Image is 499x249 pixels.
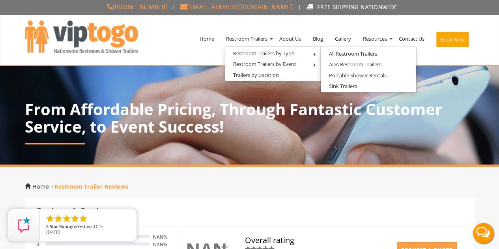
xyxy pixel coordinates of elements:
[54,182,128,190] strong: Restroom Trailer Reviews
[225,70,287,80] a: Trailers by Location
[54,214,63,223] li: 
[245,237,463,244] span: Overall rating
[393,18,430,59] a: Contact Us
[321,71,394,81] a: Portable Shower Rentals
[50,223,72,229] span: Star Rating
[220,18,273,59] a: Restroom Trailers
[298,4,301,11] span: |
[46,223,49,229] span: 5
[225,49,302,58] a: Restroom Trailers by Type
[101,4,172,11] a: [PHONE_NUMBER]
[194,18,220,59] a: Home
[321,81,364,91] a: Sink Trailers
[46,229,60,235] span: [DATE]
[329,18,357,59] a: Gallery
[430,18,475,64] a: Book Now
[32,182,49,190] a: Home
[37,208,463,215] h3: Ratings & Reviews
[357,18,393,59] a: Resources
[172,4,175,11] span: |
[321,49,385,59] a: All Restroom Trailers
[45,214,55,223] li: 
[46,224,130,230] span: by
[37,242,41,247] span: 4
[307,18,329,59] a: Blog
[77,223,104,229] span: Yeshiva Of S.
[321,60,389,69] a: ADA Restroom Trailers
[25,21,138,53] img: VIPTOGO
[175,4,296,11] a: [EMAIL_ADDRESS][DOMAIN_NAME]
[16,217,32,233] img: Review Rating
[32,182,129,190] span: →
[153,242,171,247] span: NAN%
[78,214,88,223] li: 
[436,32,469,47] button: Book Now
[4,2,495,13] p: FREE SHIPPING NATIONWIDE
[273,18,307,59] a: About Us
[225,59,304,69] a: Restroom Trailers by Event
[25,101,475,135] h1: From Affordable Pricing, Through Fantastic Customer Service, to Event Success!
[70,214,80,223] li: 
[467,217,499,249] button: Live Chat
[153,235,171,240] span: NAN%
[62,214,71,223] li: 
